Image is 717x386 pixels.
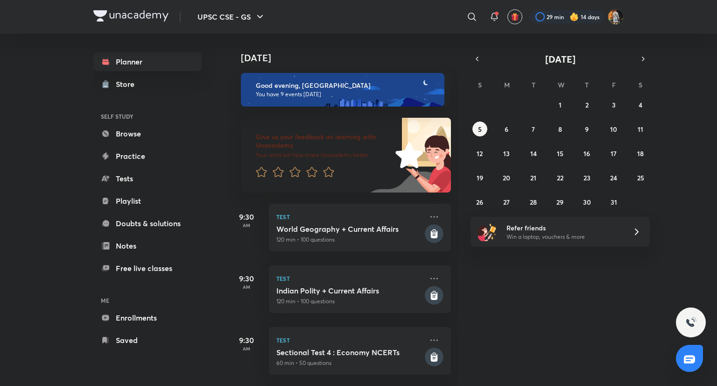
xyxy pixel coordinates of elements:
[276,348,423,357] h5: Sectional Test 4 : Economy NCERTs
[511,13,519,21] img: avatar
[553,194,568,209] button: October 29, 2025
[276,236,423,244] p: 120 min • 100 questions
[504,80,510,89] abbr: Monday
[276,359,423,367] p: 60 min • 50 questions
[93,236,202,255] a: Notes
[276,335,423,346] p: Test
[472,170,487,185] button: October 19, 2025
[637,173,644,182] abbr: October 25, 2025
[530,173,536,182] abbr: October 21, 2025
[610,125,617,134] abbr: October 10, 2025
[553,146,568,161] button: October 15, 2025
[579,194,594,209] button: October 30, 2025
[93,124,202,143] a: Browse
[276,286,423,295] h5: Indian Polity + Current Affairs
[276,211,423,222] p: Test
[228,284,265,290] p: AM
[553,97,568,112] button: October 1, 2025
[93,108,202,124] h6: SELF STUDY
[579,146,594,161] button: October 16, 2025
[556,198,563,207] abbr: October 29, 2025
[256,91,436,98] p: You have 9 events [DATE]
[478,80,482,89] abbr: Sunday
[256,133,392,150] h6: Give us your feedback on learning with Unacademy
[276,273,423,284] p: Test
[639,100,642,109] abbr: October 4, 2025
[116,79,140,90] div: Store
[553,170,568,185] button: October 22, 2025
[526,146,541,161] button: October 14, 2025
[241,73,444,107] img: evening
[228,273,265,284] h5: 9:30
[93,293,202,308] h6: ME
[472,194,487,209] button: October 26, 2025
[583,198,591,207] abbr: October 30, 2025
[93,75,202,93] a: Store
[606,194,621,209] button: October 31, 2025
[276,224,423,234] h5: World Geography + Current Affairs
[557,173,563,182] abbr: October 22, 2025
[526,122,541,136] button: October 7, 2025
[484,52,637,65] button: [DATE]
[256,151,392,159] p: Your word will help make Unacademy better
[476,198,483,207] abbr: October 26, 2025
[606,97,621,112] button: October 3, 2025
[532,125,535,134] abbr: October 7, 2025
[93,10,169,21] img: Company Logo
[608,9,624,25] img: Prakhar Singh
[93,192,202,210] a: Playlist
[228,335,265,346] h5: 9:30
[585,125,589,134] abbr: October 9, 2025
[93,10,169,24] a: Company Logo
[526,170,541,185] button: October 21, 2025
[276,297,423,306] p: 120 min • 100 questions
[503,173,510,182] abbr: October 20, 2025
[639,80,642,89] abbr: Saturday
[611,149,617,158] abbr: October 17, 2025
[506,233,621,241] p: Win a laptop, vouchers & more
[499,122,514,136] button: October 6, 2025
[611,198,617,207] abbr: October 31, 2025
[579,97,594,112] button: October 2, 2025
[472,122,487,136] button: October 5, 2025
[606,170,621,185] button: October 24, 2025
[499,146,514,161] button: October 13, 2025
[192,7,271,26] button: UPSC CSE - GS
[478,125,482,134] abbr: October 5, 2025
[503,149,510,158] abbr: October 13, 2025
[507,9,522,24] button: avatar
[93,308,202,327] a: Enrollments
[612,100,616,109] abbr: October 3, 2025
[583,149,590,158] abbr: October 16, 2025
[228,222,265,228] p: AM
[579,170,594,185] button: October 23, 2025
[633,170,648,185] button: October 25, 2025
[93,169,202,188] a: Tests
[557,149,563,158] abbr: October 15, 2025
[93,214,202,233] a: Doubts & solutions
[583,173,590,182] abbr: October 23, 2025
[633,122,648,136] button: October 11, 2025
[472,146,487,161] button: October 12, 2025
[569,12,579,21] img: streak
[228,211,265,222] h5: 9:30
[530,149,537,158] abbr: October 14, 2025
[606,146,621,161] button: October 17, 2025
[685,317,696,328] img: ttu
[559,100,562,109] abbr: October 1, 2025
[612,80,616,89] abbr: Friday
[633,97,648,112] button: October 4, 2025
[93,52,202,71] a: Planner
[93,331,202,350] a: Saved
[499,170,514,185] button: October 20, 2025
[506,223,621,233] h6: Refer friends
[633,146,648,161] button: October 18, 2025
[610,173,617,182] abbr: October 24, 2025
[499,194,514,209] button: October 27, 2025
[558,80,564,89] abbr: Wednesday
[241,52,460,64] h4: [DATE]
[585,100,589,109] abbr: October 2, 2025
[579,122,594,136] button: October 9, 2025
[503,198,510,207] abbr: October 27, 2025
[530,198,537,207] abbr: October 28, 2025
